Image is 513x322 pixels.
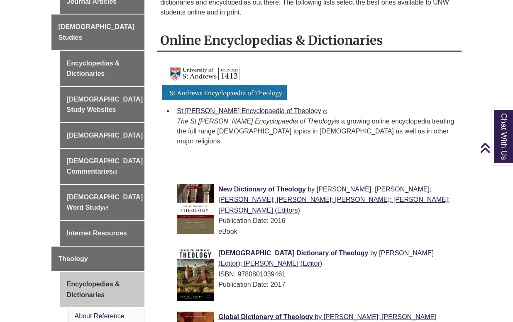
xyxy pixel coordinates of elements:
[218,186,306,193] span: New Dictionary of Theology
[177,226,455,237] div: eBook
[315,313,322,320] span: by
[177,116,455,146] div: is a growing online encyclopedia treating the full range [DEMOGRAPHIC_DATA] topics in [DEMOGRAPHI...
[370,249,377,257] span: by
[177,279,455,290] div: Publication Date: 2017
[60,51,145,86] a: Encyclopedias & Dictionaries
[59,255,88,262] span: Theology
[177,269,455,280] div: ISBN: 9780801039461
[60,87,145,122] a: [DEMOGRAPHIC_DATA] Study Websites
[218,249,434,267] span: [PERSON_NAME] (Editor); [PERSON_NAME] (Editor)
[157,30,462,52] h2: Online Encyclopedias & Dictionaries
[51,247,145,271] a: Theology
[308,186,315,193] span: by
[218,313,313,320] span: Global Dictionary of Theology
[60,221,145,246] a: Internet Resources
[60,123,145,148] a: [DEMOGRAPHIC_DATA]
[218,249,368,257] span: [DEMOGRAPHIC_DATA] Dictionary of Theology
[162,62,287,100] img: Link to St Andrews Encyclopaedia of Theology
[323,110,327,114] i: This link opens in a new window
[113,170,117,174] i: This link opens in a new window
[60,185,145,220] a: [DEMOGRAPHIC_DATA] Word Study
[51,15,145,50] a: [DEMOGRAPHIC_DATA] Studies
[480,142,511,153] a: Back to Top
[104,206,108,210] i: This link opens in a new window
[177,107,321,114] a: St [PERSON_NAME] Encyclopaedia of Theology
[218,186,449,214] a: New Dictionary of Theology by [PERSON_NAME]; [PERSON_NAME]; [PERSON_NAME]; [PERSON_NAME]; [PERSON...
[60,149,145,184] a: [DEMOGRAPHIC_DATA] Commentaries
[177,118,335,125] i: The St [PERSON_NAME] Encyclopaedia of Theology
[218,249,434,267] a: [DEMOGRAPHIC_DATA] Dictionary of Theology by [PERSON_NAME] (Editor); [PERSON_NAME] (Editor)
[218,186,449,214] span: [PERSON_NAME]; [PERSON_NAME]; [PERSON_NAME]; [PERSON_NAME]; [PERSON_NAME]; [PERSON_NAME]; [PERSON...
[177,215,455,226] div: Publication Date: 2016
[59,23,134,41] span: [DEMOGRAPHIC_DATA] Studies
[60,272,145,307] a: Encyclopedias & Dictionaries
